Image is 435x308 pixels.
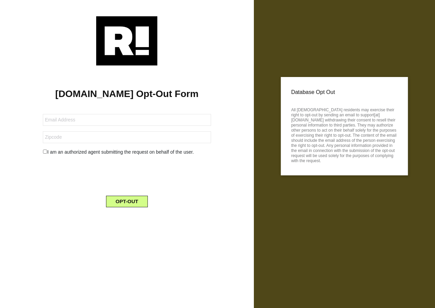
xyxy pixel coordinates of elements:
[291,87,398,97] p: Database Opt Out
[43,131,211,143] input: Zipcode
[43,114,211,126] input: Email Address
[10,88,244,100] h1: [DOMAIN_NAME] Opt-Out Form
[75,161,178,188] iframe: reCAPTCHA
[291,105,398,163] p: All [DEMOGRAPHIC_DATA] residents may exercise their right to opt-out by sending an email to suppo...
[106,196,148,207] button: OPT-OUT
[38,149,216,156] div: I am an authorized agent submitting the request on behalf of the user.
[96,16,157,65] img: Retention.com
